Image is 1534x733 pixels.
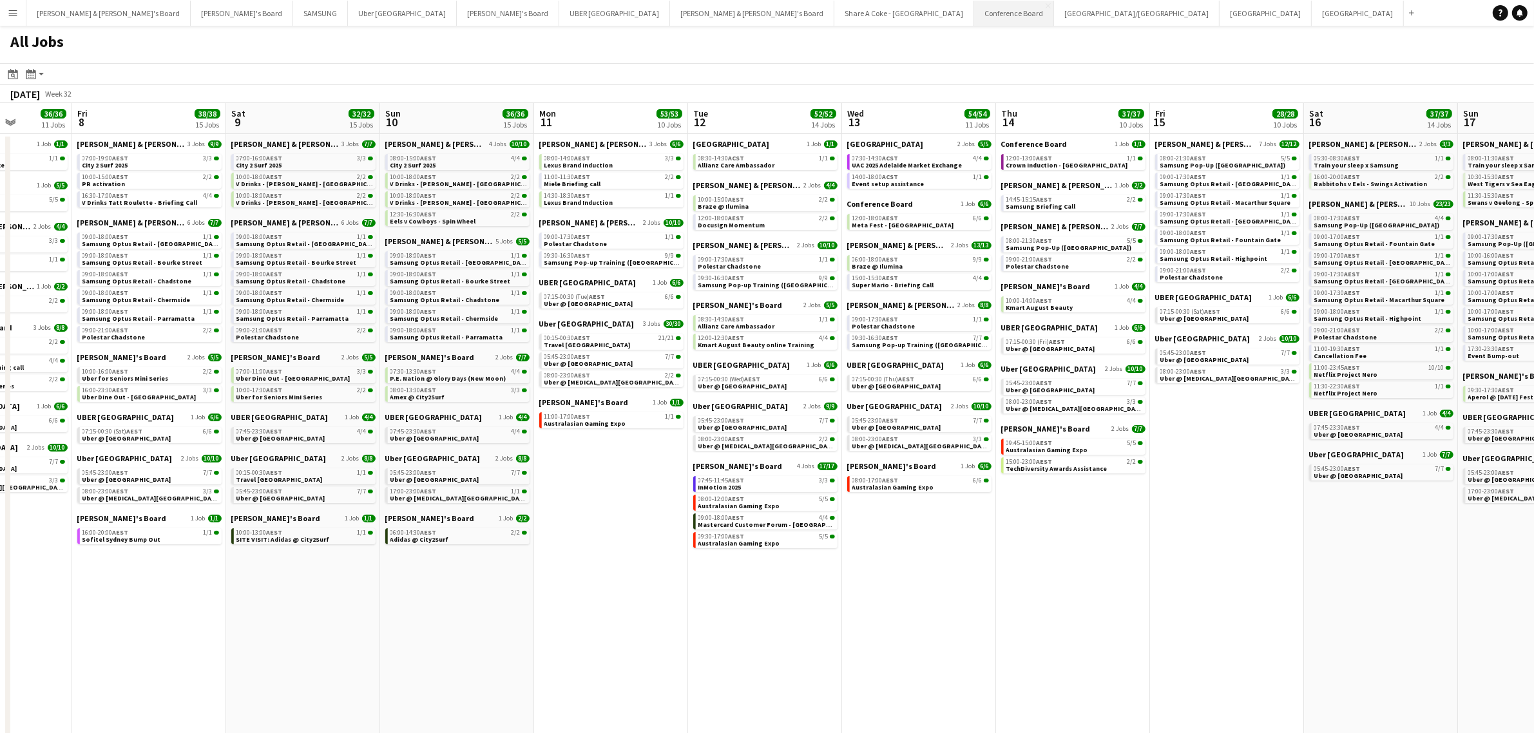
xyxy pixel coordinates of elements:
[1132,223,1146,231] span: 7/7
[421,173,437,181] span: AEST
[231,139,340,149] span: James & Arrence's Board
[1160,193,1207,199] span: 09:00-17:30
[544,240,608,248] span: Polestar Chadstone
[358,193,367,199] span: 2/2
[693,180,838,190] a: [PERSON_NAME] & [PERSON_NAME]'s Board2 Jobs4/4
[512,174,521,180] span: 2/2
[390,155,437,162] span: 08:00-15:00
[236,240,377,248] span: Samsung Optus Retail - Blacktown
[544,180,601,188] span: Miele Briefing call
[666,234,675,240] span: 1/1
[1420,140,1437,148] span: 2 Jobs
[293,1,348,26] button: SAMSUNG
[34,223,52,231] span: 2 Jobs
[1260,140,1277,148] span: 7 Jobs
[421,154,437,162] span: AEST
[1001,139,1146,149] a: Conference Board1 Job1/1
[539,139,684,218] div: [PERSON_NAME] & [PERSON_NAME]'s Board3 Jobs6/608:00-14:00AEST3/3Lexus Brand Induction11:00-11:30A...
[1499,154,1515,162] span: AEST
[1037,236,1053,245] span: AEST
[973,155,983,162] span: 4/4
[390,180,542,188] span: V Drinks - Tatt Roulette - Melbourne
[204,234,213,240] span: 1/1
[650,140,667,148] span: 3 Jobs
[847,199,992,240] div: Conference Board1 Job6/612:00-18:00AEST6/6Meta Fest - [GEOGRAPHIC_DATA]
[1314,154,1451,169] a: 05:30-08:30AEST1/1Train your sleep x Samsung
[1001,139,1068,149] span: Conference Board
[1345,214,1361,222] span: AEST
[1468,234,1515,240] span: 09:00-17:30
[37,140,52,148] span: 1 Job
[77,218,222,227] a: [PERSON_NAME] & [PERSON_NAME]'s Board6 Jobs7/7
[973,174,983,180] span: 1/1
[1155,139,1299,149] a: [PERSON_NAME] & [PERSON_NAME]'s Board7 Jobs12/12
[798,242,815,249] span: 2 Jobs
[847,240,992,300] div: [PERSON_NAME] & [PERSON_NAME]'s Board2 Jobs13/1306:00-18:00AEST9/9Braze @ Ilumina15:00-15:30AEST4...
[1160,229,1297,243] a: 09:00-18:00AEST1/1Samsung Optus Retail - Fountain Gate
[390,211,437,218] span: 12:30-16:30
[231,139,376,218] div: [PERSON_NAME] & [PERSON_NAME]'s Board3 Jobs7/707:00-16:00AEST3/3City 2 Surf 202510:00-18:00AEST2/...
[1345,154,1361,162] span: AEST
[1314,173,1451,187] a: 16:00-20:00AEST2/2Rabbitohs v Eels - Swings Activation
[1314,180,1428,188] span: Rabbitohs v Eels - Swings Activation
[729,214,745,222] span: AEST
[421,210,437,218] span: AEST
[698,161,775,169] span: Allianz Care Ambassador
[512,211,521,218] span: 2/2
[1160,230,1207,236] span: 09:00-18:00
[1006,154,1143,169] a: 12:00-13:00AEST1/1Crown Induction - [GEOGRAPHIC_DATA]
[342,140,360,148] span: 3 Jobs
[693,240,838,250] a: [PERSON_NAME] & [PERSON_NAME]'s Board2 Jobs10/10
[1281,193,1290,199] span: 1/1
[1160,161,1286,169] span: Samsung Pop-Up (MELBOURNE)
[1499,173,1515,181] span: AEST
[208,140,222,148] span: 9/9
[77,218,222,352] div: [PERSON_NAME] & [PERSON_NAME]'s Board6 Jobs7/709:00-18:00AEST1/1Samsung Optus Retail - [GEOGRAPHI...
[544,155,591,162] span: 08:00-14:00
[698,202,749,211] span: Braze @ Ilumina
[575,233,591,241] span: AEST
[385,236,530,246] a: [PERSON_NAME] & [PERSON_NAME]'s Board5 Jobs5/5
[539,139,684,149] a: [PERSON_NAME] & [PERSON_NAME]'s Board3 Jobs6/6
[113,173,129,181] span: AEST
[1001,180,1113,190] span: James & Arrence's Board
[1160,155,1207,162] span: 08:00-21:30
[974,1,1054,26] button: Conference Board
[1160,217,1352,225] span: Samsung Optus Retail - Mt Gravatt
[77,139,222,149] a: [PERSON_NAME] & [PERSON_NAME]'s Board3 Jobs9/9
[670,1,834,26] button: [PERSON_NAME] & [PERSON_NAME]'s Board
[1006,195,1143,210] a: 14:45-15:15AEST2/2Samsung Briefing Call
[1115,182,1129,189] span: 1 Job
[1191,173,1207,181] span: AEST
[236,155,283,162] span: 07:00-16:00
[978,140,992,148] span: 5/5
[1127,155,1136,162] span: 1/1
[208,219,222,227] span: 7/7
[693,240,795,250] span: Neil & Jenny's Board
[820,155,829,162] span: 1/1
[1499,233,1515,241] span: AEST
[82,198,198,207] span: V Drinks Tatt Roulette - Briefing Call
[1191,210,1207,218] span: AEST
[1309,199,1453,209] a: [PERSON_NAME] & [PERSON_NAME]'s Board10 Jobs23/23
[342,219,360,227] span: 6 Jobs
[544,191,681,206] a: 14:30-18:30AEST1/1Lexus Brand Induction
[1160,180,1301,188] span: Samsung Optus Retail - Liverpool
[1160,191,1297,206] a: 09:00-17:30AEST1/1Samsung Optus Retail - Macarthur Square
[1160,236,1281,244] span: Samsung Optus Retail - Fountain Gate
[77,218,186,227] span: Neil & Jenny's Board
[544,154,681,169] a: 08:00-14:00AEST3/3Lexus Brand Induction
[1037,195,1053,204] span: AEST
[1435,174,1444,180] span: 2/2
[973,215,983,222] span: 6/6
[698,215,745,222] span: 12:00-18:00
[539,139,647,149] span: James & Arrence's Board
[82,240,223,248] span: Samsung Optus Retail - Blacktown
[1433,200,1453,208] span: 23/23
[82,174,129,180] span: 10:00-15:00
[666,155,675,162] span: 3/3
[236,174,283,180] span: 10:00-18:00
[847,199,914,209] span: Conference Board
[390,193,437,199] span: 10:00-18:00
[385,139,487,149] span: James & Arrence's Board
